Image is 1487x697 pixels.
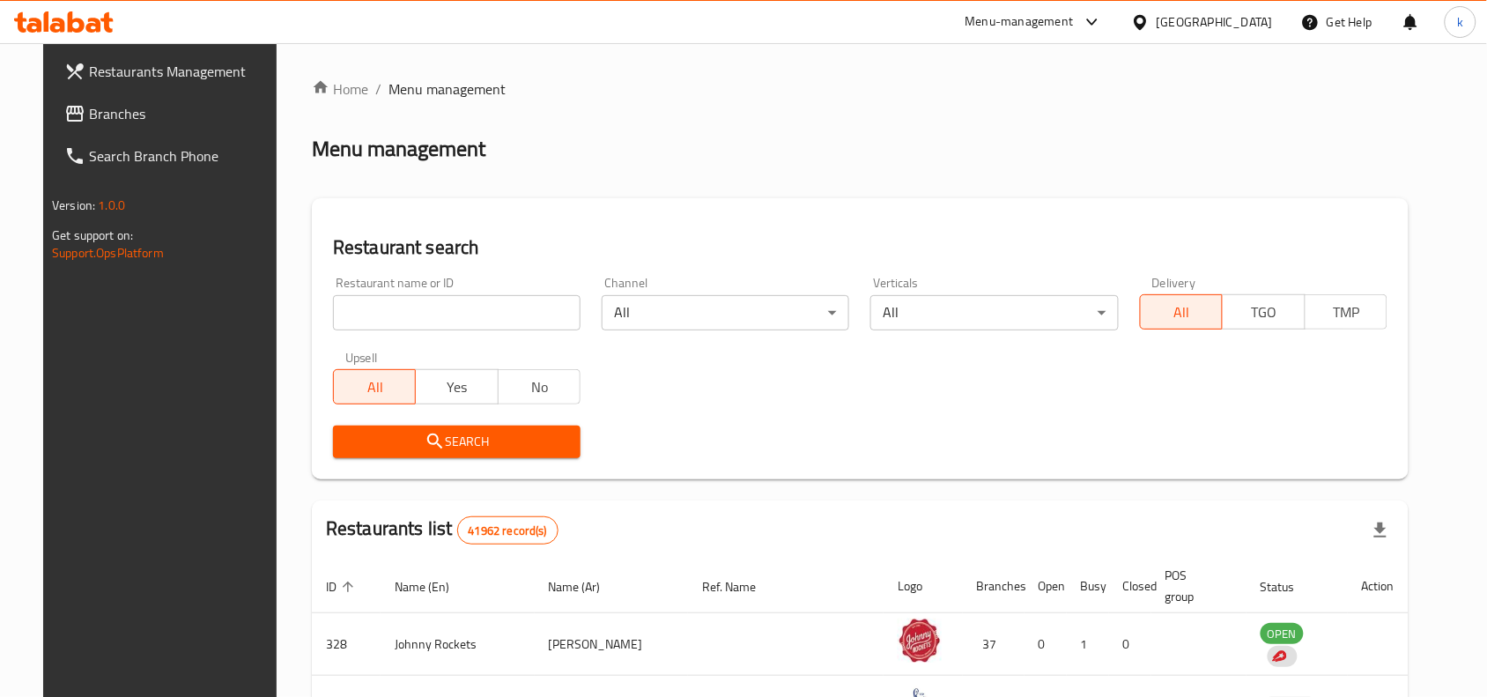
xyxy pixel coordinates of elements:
[498,369,581,404] button: No
[1109,560,1151,613] th: Closed
[50,93,292,135] a: Branches
[50,50,292,93] a: Restaurants Management
[1140,294,1223,330] button: All
[602,295,849,330] div: All
[963,613,1025,676] td: 37
[1067,560,1109,613] th: Busy
[89,61,277,82] span: Restaurants Management
[884,560,963,613] th: Logo
[1157,12,1273,32] div: [GEOGRAPHIC_DATA]
[1025,613,1067,676] td: 0
[458,523,558,539] span: 41962 record(s)
[1261,624,1304,644] span: OPEN
[415,369,498,404] button: Yes
[312,78,368,100] a: Home
[1261,576,1318,597] span: Status
[1230,300,1298,325] span: TGO
[1109,613,1151,676] td: 0
[52,241,164,264] a: Support.OpsPlatform
[312,613,381,676] td: 328
[1313,300,1380,325] span: TMP
[702,576,779,597] span: Ref. Name
[89,145,277,167] span: Search Branch Phone
[52,224,133,247] span: Get support on:
[381,613,535,676] td: Johnny Rockets
[312,135,485,163] h2: Menu management
[326,576,359,597] span: ID
[1457,12,1463,32] span: k
[89,103,277,124] span: Branches
[347,431,566,453] span: Search
[423,374,491,400] span: Yes
[388,78,506,100] span: Menu management
[341,374,409,400] span: All
[963,560,1025,613] th: Branches
[312,78,1409,100] nav: breadcrumb
[457,516,559,545] div: Total records count
[1359,509,1402,552] div: Export file
[333,426,581,458] button: Search
[1067,613,1109,676] td: 1
[1268,646,1298,667] div: Indicates that the vendor menu management has been moved to DH Catalog service
[1348,560,1409,613] th: Action
[395,576,472,597] span: Name (En)
[375,78,381,100] li: /
[345,352,378,364] label: Upsell
[1165,565,1225,607] span: POS group
[1271,649,1287,664] img: delivery hero logo
[333,295,581,330] input: Search for restaurant name or ID..
[1148,300,1216,325] span: All
[50,135,292,177] a: Search Branch Phone
[965,11,1074,33] div: Menu-management
[549,576,624,597] span: Name (Ar)
[506,374,573,400] span: No
[1305,294,1387,330] button: TMP
[333,369,416,404] button: All
[898,619,942,663] img: Johnny Rockets
[1261,623,1304,644] div: OPEN
[98,194,125,217] span: 1.0.0
[1025,560,1067,613] th: Open
[535,613,688,676] td: [PERSON_NAME]
[52,194,95,217] span: Version:
[326,515,559,545] h2: Restaurants list
[870,295,1118,330] div: All
[1222,294,1305,330] button: TGO
[333,234,1387,261] h2: Restaurant search
[1152,277,1196,289] label: Delivery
